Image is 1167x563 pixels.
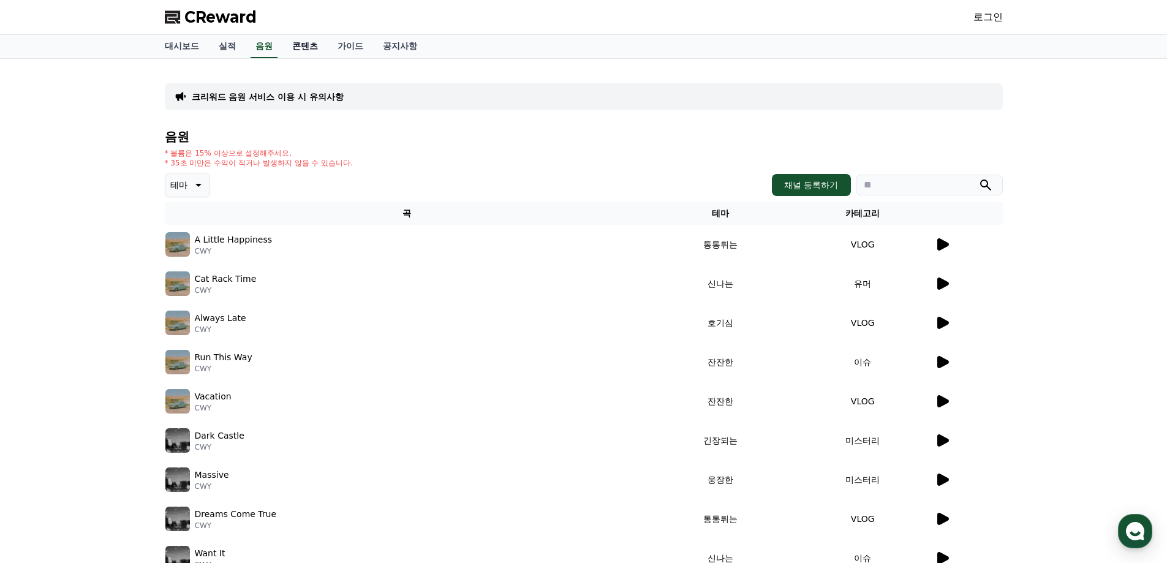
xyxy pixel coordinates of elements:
[39,407,46,417] span: 홈
[251,35,278,58] a: 음원
[649,499,791,538] td: 통통튀는
[155,35,209,58] a: 대시보드
[165,173,210,197] button: 테마
[195,246,273,256] p: CWY
[195,482,229,491] p: CWY
[165,158,353,168] p: * 35초 미만은 수익이 적거나 발생하지 않을 수 있습니다.
[791,382,934,421] td: VLOG
[772,174,850,196] button: 채널 등록하기
[649,382,791,421] td: 잔잔한
[791,202,934,225] th: 카테고리
[195,273,257,285] p: Cat Rack Time
[791,499,934,538] td: VLOG
[189,407,204,417] span: 설정
[4,388,81,419] a: 홈
[158,388,235,419] a: 설정
[195,403,232,413] p: CWY
[81,388,158,419] a: 대화
[165,350,190,374] img: music
[195,508,277,521] p: Dreams Come True
[791,342,934,382] td: 이슈
[328,35,373,58] a: 가이드
[165,467,190,492] img: music
[192,91,344,103] a: 크리워드 음원 서비스 이용 시 유의사항
[195,521,277,531] p: CWY
[649,225,791,264] td: 통통튀는
[649,421,791,460] td: 긴장되는
[195,469,229,482] p: Massive
[165,232,190,257] img: music
[165,148,353,158] p: * 볼륨은 15% 이상으로 설정해주세요.
[195,390,232,403] p: Vacation
[165,7,257,27] a: CReward
[195,429,244,442] p: Dark Castle
[649,202,791,225] th: 테마
[649,460,791,499] td: 웅장한
[209,35,246,58] a: 실적
[973,10,1003,25] a: 로그인
[170,176,187,194] p: 테마
[165,271,190,296] img: music
[195,325,246,334] p: CWY
[112,407,127,417] span: 대화
[165,428,190,453] img: music
[791,303,934,342] td: VLOG
[165,389,190,414] img: music
[195,364,252,374] p: CWY
[649,342,791,382] td: 잔잔한
[373,35,427,58] a: 공지사항
[649,303,791,342] td: 호기심
[195,442,244,452] p: CWY
[791,421,934,460] td: 미스터리
[195,285,257,295] p: CWY
[282,35,328,58] a: 콘텐츠
[195,312,246,325] p: Always Late
[195,547,225,560] p: Want It
[165,130,1003,143] h4: 음원
[165,507,190,531] img: music
[791,460,934,499] td: 미스터리
[791,225,934,264] td: VLOG
[195,351,252,364] p: Run This Way
[184,7,257,27] span: CReward
[195,233,273,246] p: A Little Happiness
[165,311,190,335] img: music
[649,264,791,303] td: 신나는
[165,202,649,225] th: 곡
[791,264,934,303] td: 유머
